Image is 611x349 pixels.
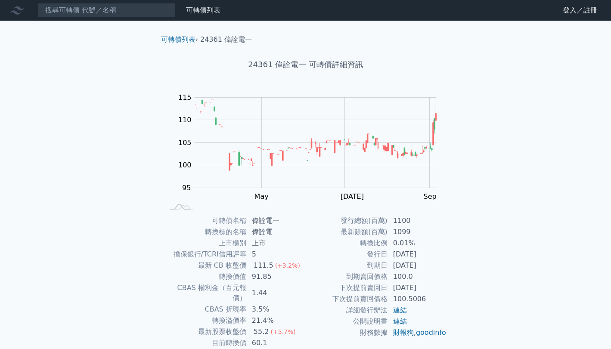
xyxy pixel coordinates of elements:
[306,316,388,327] td: 公開說明書
[306,215,388,226] td: 發行總額(百萬)
[424,192,437,201] tspan: Sep
[393,306,407,314] a: 連結
[306,226,388,238] td: 最新餘額(百萬)
[252,260,275,271] div: 111.5
[393,328,414,337] a: 財報狗
[247,271,306,282] td: 91.85
[178,116,192,124] tspan: 110
[182,184,191,192] tspan: 95
[388,271,447,282] td: 100.0
[164,271,247,282] td: 轉換價值
[38,3,176,18] input: 搜尋可轉債 代號／名稱
[393,317,407,325] a: 連結
[164,315,247,326] td: 轉換溢價率
[164,226,247,238] td: 轉換標的名稱
[164,304,247,315] td: CBAS 折現率
[247,282,306,304] td: 1.44
[388,249,447,260] td: [DATE]
[174,93,450,201] g: Chart
[164,249,247,260] td: 擔保銀行/TCRI信用評等
[388,226,447,238] td: 1099
[306,305,388,316] td: 詳細發行辦法
[275,262,300,269] span: (+3.2%)
[388,282,447,293] td: [DATE]
[306,260,388,271] td: 到期日
[388,238,447,249] td: 0.01%
[186,6,220,14] a: 可轉債列表
[164,238,247,249] td: 上市櫃別
[200,34,252,45] li: 24361 偉詮電一
[388,327,447,338] td: ,
[388,215,447,226] td: 1100
[247,226,306,238] td: 偉詮電
[164,260,247,271] td: 最新 CB 收盤價
[306,271,388,282] td: 到期賣回價格
[247,238,306,249] td: 上市
[247,215,306,226] td: 偉詮電一
[306,293,388,305] td: 下次提前賣回價格
[306,249,388,260] td: 發行日
[388,293,447,305] td: 100.5006
[164,282,247,304] td: CBAS 權利金（百元報價）
[270,328,295,335] span: (+5.7%)
[164,215,247,226] td: 可轉債名稱
[306,327,388,338] td: 財務數據
[178,161,192,169] tspan: 100
[161,35,195,43] a: 可轉債列表
[252,327,271,337] div: 55.2
[164,326,247,337] td: 最新股票收盤價
[556,3,604,17] a: 登入／註冊
[416,328,446,337] a: goodinfo
[388,260,447,271] td: [DATE]
[254,192,269,201] tspan: May
[154,59,457,71] h1: 24361 偉詮電一 可轉債詳細資訊
[161,34,198,45] li: ›
[164,337,247,349] td: 目前轉換價
[247,315,306,326] td: 21.4%
[247,304,306,315] td: 3.5%
[341,192,364,201] tspan: [DATE]
[306,282,388,293] td: 下次提前賣回日
[247,337,306,349] td: 60.1
[247,249,306,260] td: 5
[178,93,192,102] tspan: 115
[178,139,192,147] tspan: 105
[306,238,388,249] td: 轉換比例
